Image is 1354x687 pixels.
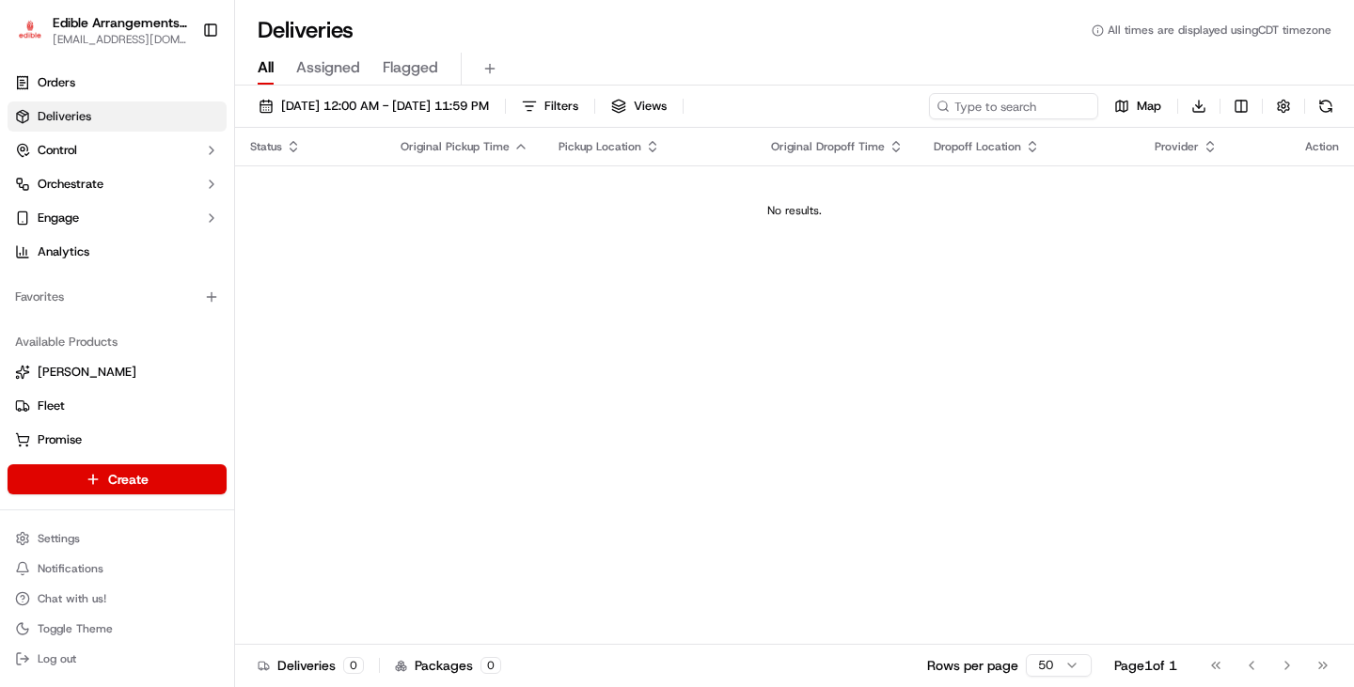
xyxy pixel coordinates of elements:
button: Orchestrate [8,169,227,199]
span: Notifications [38,561,103,576]
span: Orders [38,74,75,91]
span: Status [250,139,282,154]
span: Create [108,470,149,489]
a: Deliveries [8,101,227,132]
button: Notifications [8,555,227,582]
div: Action [1305,139,1339,154]
p: Rows per page [927,656,1018,675]
span: Orchestrate [38,176,103,193]
span: All times are displayed using CDT timezone [1108,23,1331,38]
div: Favorites [8,282,227,312]
h1: Deliveries [258,15,354,45]
span: Analytics [38,243,89,260]
button: Toggle Theme [8,616,227,642]
button: [EMAIL_ADDRESS][DOMAIN_NAME] [53,32,187,47]
span: Log out [38,651,76,666]
span: Packages [415,656,473,675]
img: Edible Arrangements - IL1025 [15,17,45,44]
span: [PERSON_NAME] [38,364,136,381]
span: Chat with us! [38,591,106,606]
span: Deliveries [277,656,336,675]
a: Analytics [8,237,227,267]
button: Edible Arrangements - IL1025Edible Arrangements - IL1025[EMAIL_ADDRESS][DOMAIN_NAME] [8,8,195,53]
a: Orders [8,68,227,98]
button: Edible Arrangements - IL1025 [53,13,187,32]
span: Promise [38,431,82,448]
span: [DATE] 12:00 AM - [DATE] 11:59 PM [281,98,489,115]
span: Deliveries [38,108,91,125]
button: Promise [8,425,227,455]
button: Settings [8,525,227,552]
span: Dropoff Location [934,139,1021,154]
button: Engage [8,203,227,233]
div: Page 1 of 1 [1114,656,1177,675]
span: Flagged [383,56,438,79]
a: Promise [15,431,219,448]
button: [DATE] 12:00 AM - [DATE] 11:59 PM [250,93,497,119]
span: Toggle Theme [38,621,113,636]
span: Engage [38,210,79,226]
button: Create [8,464,227,494]
span: Pickup Location [559,139,641,154]
button: Log out [8,646,227,672]
span: Settings [38,531,80,546]
input: Type to search [929,93,1098,119]
span: Control [38,142,77,159]
span: Original Pickup Time [401,139,510,154]
span: Assigned [296,56,360,79]
span: Map [1137,98,1161,115]
span: Original Dropoff Time [771,139,885,154]
div: No results. [243,203,1346,218]
button: Control [8,135,227,165]
button: [PERSON_NAME] [8,357,227,387]
div: 0 [480,657,501,674]
button: Chat with us! [8,586,227,612]
div: Available Products [8,327,227,357]
span: Views [634,98,667,115]
a: Fleet [15,398,219,414]
span: Provider [1155,139,1199,154]
div: 0 [343,657,364,674]
span: Fleet [38,398,65,414]
span: All [258,56,274,79]
button: Fleet [8,391,227,421]
span: Filters [544,98,578,115]
a: [PERSON_NAME] [15,364,219,381]
button: Views [603,93,675,119]
button: Filters [513,93,587,119]
button: Map [1106,93,1170,119]
button: Refresh [1313,93,1339,119]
